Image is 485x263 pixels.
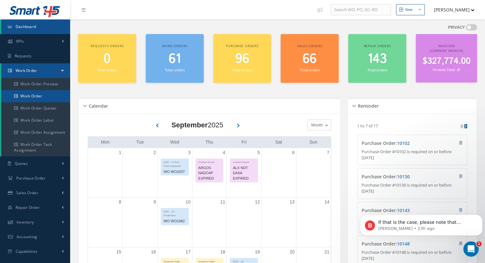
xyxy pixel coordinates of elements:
[230,164,258,182] div: ALX NDT EASA EXPIRED
[227,197,261,247] td: September 12, 2025
[297,44,322,48] span: Sales orders
[117,197,122,207] a: September 8, 2025
[222,148,227,157] a: September 4, 2025
[396,140,410,146] span: :
[78,34,136,83] a: Requests orders 0 Total orders
[235,50,249,68] span: 96
[357,123,378,129] p: 1 to 7 of 17
[1,63,70,78] a: Work Order
[476,241,481,246] span: 1
[296,148,331,197] td: September 7, 2025
[97,68,117,72] small: Total orders
[115,247,123,257] a: September 15, 2025
[422,55,470,68] span: $327,774.00
[192,197,227,247] td: September 11, 2025
[213,34,271,83] a: Purchase orders 96 Total orders
[227,148,261,197] td: September 5, 2025
[16,24,36,29] span: Dashboard
[172,121,208,129] b: September
[172,120,224,130] div: 2025
[162,44,187,48] span: Work orders
[16,205,40,210] span: Repair Order
[161,168,188,175] div: WO WO1637
[21,25,117,30] p: Message from Brian, sent 23h ago
[87,101,108,109] h5: Calendar
[16,68,37,73] span: Work Order
[254,197,261,207] a: September 12, 2025
[362,249,463,262] p: Purchase Order #10148 is required on or before [DATE]
[291,148,296,157] a: September 6, 2025
[230,159,258,164] div: Custom Event
[123,197,158,247] td: September 9, 2025
[15,53,32,59] span: Requests
[152,148,157,157] a: September 2, 2025
[396,174,410,180] span: :
[254,247,261,257] a: September 19, 2025
[226,44,259,48] span: Purchase orders
[308,138,319,146] a: Sunday
[150,247,157,257] a: September 16, 2025
[362,182,463,195] p: Purchase Order #10130 is required on or before [DATE]
[397,140,410,146] a: 10102
[326,148,331,157] a: September 7, 2025
[310,122,323,128] span: Month
[362,149,463,161] p: Purchase Order #10102 is required on or before [DATE]
[169,50,181,68] span: 61
[331,4,391,16] input: Search WO, PO, SO, RO
[219,197,227,207] a: September 11, 2025
[362,241,435,247] h4: Purchase Order
[438,44,455,48] span: Invoiced
[348,34,406,83] a: Repair orders 143 Total orders
[99,138,111,146] a: Monday
[123,148,158,197] td: September 2, 2025
[21,18,110,61] span: If that is the case, please note that currently, this is not possible in the system. If you would...
[397,174,410,180] a: 10130
[187,148,192,157] a: September 3, 2025
[17,219,34,225] span: Inventory
[296,197,331,247] td: September 14, 2025
[88,148,123,197] td: September 1, 2025
[274,138,283,146] a: Saturday
[88,197,123,247] td: September 8, 2025
[405,7,413,12] div: New
[16,175,46,181] span: Purchase Order
[261,197,296,247] td: September 13, 2025
[300,68,320,72] small: Total orders
[288,247,296,257] a: September 20, 2025
[448,24,465,31] label: PRIVACY
[196,164,223,182] div: ARGOS NADCAP EXPIRED
[364,44,391,48] span: Repair orders
[1,126,70,139] a: Work Order Assignment
[161,208,188,217] div: EDD - 13-Production
[261,148,296,197] td: September 6, 2025
[146,34,204,83] a: Work orders 61 Total orders
[17,234,37,239] span: Accounting
[1,19,70,34] a: Dashboard
[161,217,188,225] div: WO WO1682
[161,159,188,168] div: EDD - 17-Pre-Final Inspection
[1,78,70,90] a: Work Order Preview
[362,174,435,180] h4: Purchase Order
[117,148,122,157] a: September 1, 2025
[430,48,463,53] span: (Current Month)
[428,4,474,16] button: [PERSON_NAME]
[192,148,227,197] td: September 4, 2025
[152,197,157,207] a: September 9, 2025
[463,241,479,257] iframe: Intercom live chat
[232,68,252,72] small: Total orders
[433,67,460,72] small: Invoices Total: 20
[323,197,331,207] a: September 14, 2025
[16,249,38,254] span: Capabilities
[288,197,296,207] a: September 13, 2025
[303,50,317,68] span: 66
[1,102,70,114] a: Work Order Quotes
[367,68,387,72] small: Total orders
[256,148,261,157] a: September 5, 2025
[169,138,180,146] a: Wednesday
[16,39,24,44] span: KPIs
[396,4,425,15] button: New
[281,34,339,83] a: Sales orders 66 Total orders
[184,197,192,207] a: September 10, 2025
[204,138,214,146] a: Thursday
